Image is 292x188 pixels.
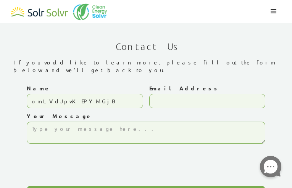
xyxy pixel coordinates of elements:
[13,58,279,74] div: If you would like to learn more, please fill out the form below and we’ll get back to you.
[27,112,266,120] label: Your Message
[27,84,143,92] label: Name
[116,38,176,55] h1: Contact Us
[149,84,266,92] label: Email Address
[27,148,143,177] iframe: reCAPTCHA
